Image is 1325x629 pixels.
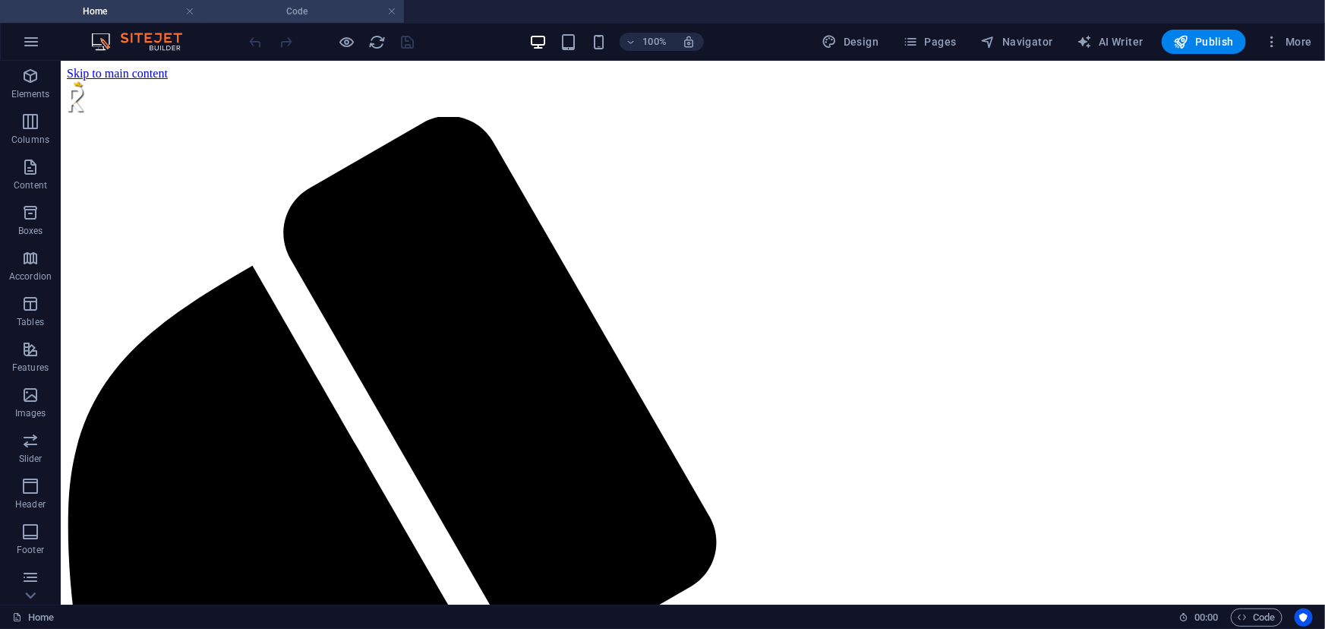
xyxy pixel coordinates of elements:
[6,6,107,19] a: Skip to main content
[17,316,44,328] p: Tables
[903,34,956,49] span: Pages
[338,33,356,51] button: Click here to leave preview mode and continue editing
[1077,34,1144,49] span: AI Writer
[816,30,885,54] button: Design
[1231,608,1282,627] button: Code
[816,30,885,54] div: Design (Ctrl+Alt+Y)
[822,34,879,49] span: Design
[682,35,696,49] i: On resize automatically adjust zoom level to fit chosen device.
[1162,30,1246,54] button: Publish
[18,225,43,237] p: Boxes
[19,453,43,465] p: Slider
[897,30,962,54] button: Pages
[1194,608,1218,627] span: 00 00
[981,34,1053,49] span: Navigator
[11,88,50,100] p: Elements
[1295,608,1313,627] button: Usercentrics
[17,544,44,556] p: Footer
[12,608,54,627] a: Click to cancel selection. Double-click to open Pages
[368,33,386,51] button: reload
[11,134,49,146] p: Columns
[87,33,201,51] img: Editor Logo
[369,33,386,51] i: Reload page
[1238,608,1276,627] span: Code
[9,270,52,283] p: Accordion
[15,498,46,510] p: Header
[12,362,49,374] p: Features
[202,3,404,20] h4: Code
[1071,30,1150,54] button: AI Writer
[642,33,667,51] h6: 100%
[14,179,47,191] p: Content
[975,30,1059,54] button: Navigator
[15,407,46,419] p: Images
[1258,30,1318,54] button: More
[1174,34,1234,49] span: Publish
[1264,34,1312,49] span: More
[1178,608,1219,627] h6: Session time
[1205,612,1207,623] span: :
[620,33,674,51] button: 100%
